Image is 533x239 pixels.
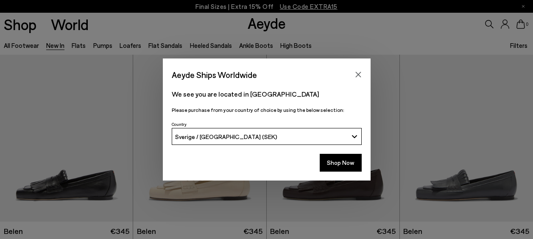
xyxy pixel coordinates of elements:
[352,68,365,81] button: Close
[172,106,362,114] p: Please purchase from your country of choice by using the below selection:
[175,133,277,140] span: Sverige / [GEOGRAPHIC_DATA] (SEK)
[320,154,362,172] button: Shop Now
[172,122,187,127] span: Country
[172,67,257,82] span: Aeyde Ships Worldwide
[172,89,362,99] p: We see you are located in [GEOGRAPHIC_DATA]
